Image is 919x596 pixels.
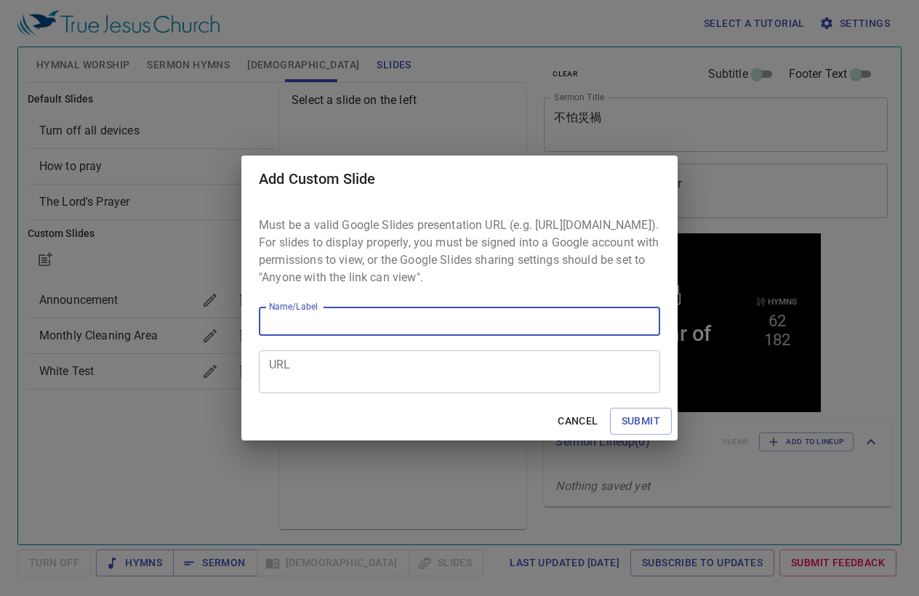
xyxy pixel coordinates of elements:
[7,88,195,137] div: Without Fear of Disaster
[622,412,660,430] span: Submit
[259,217,660,286] p: Must be a valid Google Slides presentation URL (e.g. [URL][DOMAIN_NAME]). For slides to display p...
[552,408,603,435] button: Cancel
[259,167,660,190] h2: Add Custom Slide
[219,63,259,74] p: 詩 Hymns
[558,412,598,430] span: Cancel
[610,408,672,435] button: Submit
[57,47,144,77] div: 不怕災禍
[230,78,248,97] li: 62
[226,97,252,116] li: 182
